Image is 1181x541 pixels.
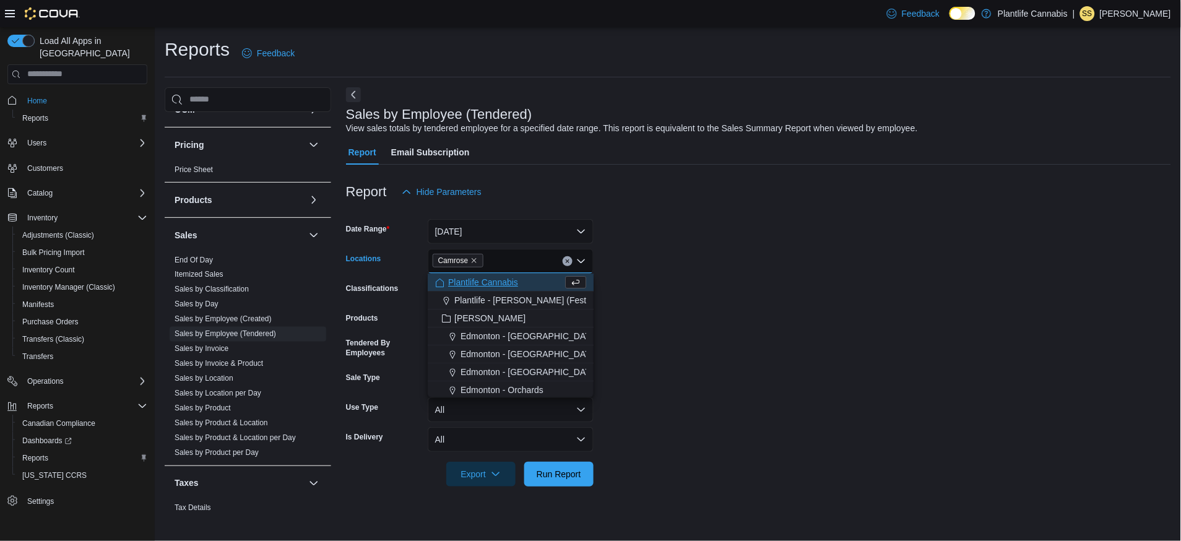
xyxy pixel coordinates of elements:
a: Sales by Day [175,300,218,309]
span: End Of Day [175,255,213,265]
a: Sales by Invoice [175,345,228,353]
button: Taxes [175,477,304,490]
span: [PERSON_NAME] [454,312,526,324]
span: Inventory Count [22,265,75,275]
a: Canadian Compliance [17,416,100,431]
label: Products [346,313,378,323]
button: Plantlife - [PERSON_NAME] (Festival) [428,292,594,309]
button: Adjustments (Classic) [12,227,152,244]
span: Sales by Invoice [175,344,228,354]
button: Inventory Count [12,261,152,279]
a: Customers [22,161,68,176]
a: Itemized Sales [175,270,223,279]
span: Users [22,136,147,150]
button: [US_STATE] CCRS [12,467,152,484]
span: Reports [17,451,147,465]
button: Sales [306,228,321,243]
a: Bulk Pricing Import [17,245,90,260]
button: All [428,397,594,422]
span: Export [454,462,508,487]
button: Export [446,462,516,487]
a: Sales by Invoice & Product [175,360,263,368]
button: Run Report [524,462,594,487]
span: Inventory Count [17,262,147,277]
span: Sales by Product [175,404,231,413]
a: Tax Details [175,504,211,513]
h3: Report [346,184,387,199]
span: Email Subscription [391,140,470,165]
span: Sales by Employee (Tendered) [175,329,276,339]
button: Reports [2,397,152,415]
a: Sales by Employee (Created) [175,315,272,324]
button: Settings [2,491,152,509]
button: Inventory Manager (Classic) [12,279,152,296]
a: Dashboards [12,432,152,449]
a: Price Sheet [175,165,213,174]
span: Bulk Pricing Import [22,248,85,258]
button: Pricing [175,139,304,151]
button: Close list of options [576,256,586,266]
span: Inventory Manager (Classic) [17,280,147,295]
p: Plantlife Cannabis [998,6,1068,21]
button: Bulk Pricing Import [12,244,152,261]
button: Reports [12,449,152,467]
a: Sales by Product & Location [175,419,268,428]
span: Operations [27,376,64,386]
p: [PERSON_NAME] [1100,6,1171,21]
span: Inventory [27,213,58,223]
button: Inventory [2,209,152,227]
a: Adjustments (Classic) [17,228,99,243]
span: Transfers (Classic) [22,334,84,344]
span: Edmonton - Orchards [461,384,543,396]
button: Sales [175,229,304,241]
span: Sales by Day [175,300,218,309]
span: Price Sheet [175,165,213,175]
label: Use Type [346,402,378,412]
span: Users [27,138,46,148]
span: Camrose [438,254,469,267]
span: Settings [27,496,54,506]
span: Sales by Location [175,374,233,384]
a: Sales by Location [175,374,233,383]
a: [US_STATE] CCRS [17,468,92,483]
span: Transfers (Classic) [17,332,147,347]
a: Inventory Manager (Classic) [17,280,120,295]
span: Purchase Orders [22,317,79,327]
img: Cova [25,7,80,20]
span: Dashboards [22,436,72,446]
button: Reports [12,110,152,127]
button: [DATE] [428,219,594,244]
span: Dashboards [17,433,147,448]
span: Edmonton - [GEOGRAPHIC_DATA] [461,348,598,360]
button: Edmonton - [GEOGRAPHIC_DATA] [428,345,594,363]
span: Canadian Compliance [17,416,147,431]
button: Pricing [306,137,321,152]
span: Purchase Orders [17,314,147,329]
span: Sales by Invoice & Product [175,359,263,369]
span: Manifests [22,300,54,309]
h3: Sales by Employee (Tendered) [346,107,532,122]
h3: Products [175,194,212,206]
a: End Of Day [175,256,213,264]
span: Customers [27,163,63,173]
a: Feedback [237,41,300,66]
button: Edmonton - Orchards [428,381,594,399]
button: Canadian Compliance [12,415,152,432]
span: Hide Parameters [417,186,482,198]
div: Sarah Swensrude [1080,6,1095,21]
a: Feedback [882,1,945,26]
span: Feedback [257,47,295,59]
h1: Reports [165,37,230,62]
button: Transfers [12,348,152,365]
a: Reports [17,451,53,465]
button: Edmonton - [GEOGRAPHIC_DATA] [428,363,594,381]
a: Transfers [17,349,58,364]
button: Operations [2,373,152,390]
button: [PERSON_NAME] [428,309,594,327]
span: Edmonton - [GEOGRAPHIC_DATA] [461,366,598,378]
label: Sale Type [346,373,380,383]
label: Is Delivery [346,432,383,442]
button: Next [346,87,361,102]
